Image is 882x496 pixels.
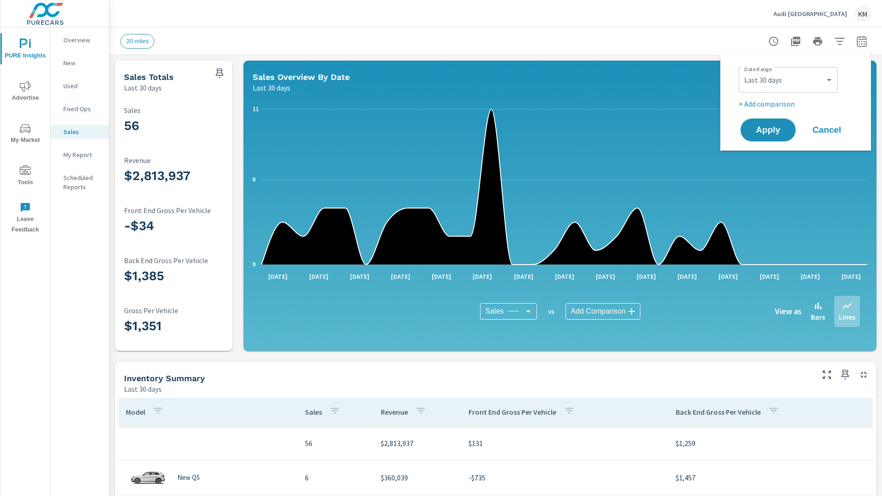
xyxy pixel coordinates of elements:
h5: Sales Totals [124,72,174,82]
p: New Q5 [177,473,200,482]
h3: $2,813,937 [124,168,245,184]
p: Last 30 days [253,82,290,93]
div: New [51,56,109,70]
p: [DATE] [425,272,458,281]
p: Back End Gross Per Vehicle [676,407,761,417]
p: $2,813,937 [381,438,454,449]
span: Cancel [808,126,845,134]
p: Back End Gross Per Vehicle [124,256,245,265]
p: + Add comparison [739,98,856,109]
text: 0 [253,261,256,268]
button: Apply Filters [831,32,849,51]
p: [DATE] [548,272,581,281]
p: [DATE] [589,272,622,281]
p: vs [537,307,565,316]
h3: $1,385 [124,268,245,284]
p: Revenue [124,156,245,164]
p: 6 [305,472,366,483]
p: Audi [GEOGRAPHIC_DATA] [774,10,847,18]
p: [DATE] [794,272,826,281]
img: glamour [130,464,166,491]
div: Overview [51,33,109,47]
button: "Export Report to PDF" [786,32,805,51]
text: 11 [253,106,259,113]
p: Front End Gross Per Vehicle [469,407,556,417]
p: My Report [63,150,102,159]
span: Save this to your personalized report [212,66,227,81]
p: Scheduled Reports [63,173,102,192]
p: [DATE] [466,272,498,281]
p: Sales [63,127,102,136]
p: [DATE] [508,272,540,281]
p: [DATE] [671,272,703,281]
span: Add Comparison [571,307,626,316]
div: Add Comparison [565,303,640,320]
h3: -$34 [124,218,245,234]
button: Print Report [808,32,827,51]
button: Cancel [799,118,854,141]
p: Lines [839,311,855,322]
button: Make Fullscreen [820,367,834,382]
p: Bars [811,311,825,322]
span: Save this to your personalized report [838,367,853,382]
h5: Inventory Summary [124,373,205,383]
text: 6 [253,176,256,183]
div: nav menu [0,28,50,239]
p: [DATE] [303,272,335,281]
p: $1,259 [676,438,862,449]
button: Minimize Widget [856,367,871,382]
p: [DATE] [384,272,417,281]
p: Revenue [381,407,408,417]
h3: 56 [124,118,245,134]
p: $360,039 [381,472,454,483]
p: [DATE] [262,272,294,281]
div: Scheduled Reports [51,171,109,194]
div: My Report [51,148,109,162]
p: [DATE] [712,272,744,281]
p: Front End Gross Per Vehicle [124,206,245,214]
p: [DATE] [753,272,786,281]
p: [DATE] [835,272,867,281]
p: Fixed Ops [63,104,102,113]
p: New [63,58,102,68]
span: Tools [3,165,47,188]
p: Sales [124,106,245,114]
h3: $1,351 [124,318,245,334]
div: Sales [480,303,537,320]
p: Last 30 days [124,383,162,395]
span: Advertise [3,81,47,103]
p: $1,457 [676,472,862,483]
button: Apply [741,118,796,141]
p: -$735 [469,472,661,483]
p: Model [126,407,145,417]
h6: View as [775,307,802,316]
p: [DATE] [344,272,376,281]
p: Overview [63,35,102,45]
span: 20 miles [121,38,154,45]
p: $131 [469,438,661,449]
p: Used [63,81,102,90]
h5: Sales Overview By Date [253,72,350,82]
div: KM [854,6,871,22]
span: Leave Feedback [3,202,47,235]
div: Sales [51,125,109,139]
div: Used [51,79,109,93]
p: Last 30 days [124,82,162,93]
p: 56 [305,438,366,449]
p: Sales [305,407,322,417]
span: Apply [750,126,786,134]
span: Sales [486,307,504,316]
p: [DATE] [630,272,662,281]
p: Gross Per Vehicle [124,306,245,315]
div: Fixed Ops [51,102,109,116]
span: PURE Insights [3,39,47,61]
span: My Market [3,123,47,146]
